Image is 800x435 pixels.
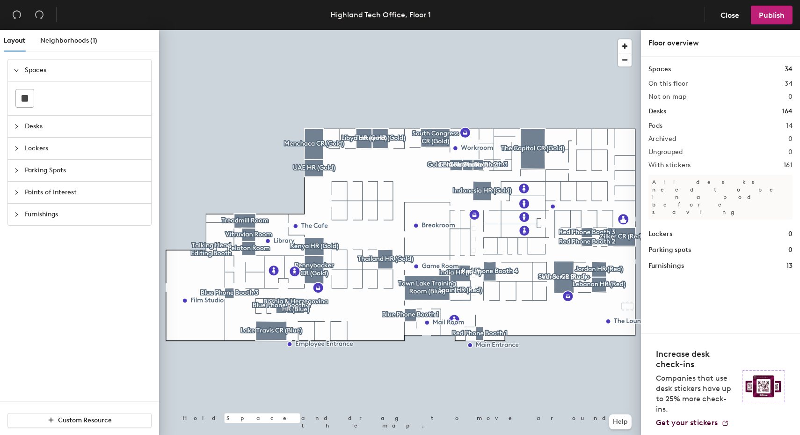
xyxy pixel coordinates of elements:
span: collapsed [14,212,19,217]
h1: 13 [786,261,793,271]
button: Redo (⌘ + ⇧ + Z) [30,6,49,24]
span: Publish [759,11,785,20]
h2: 0 [788,148,793,156]
h1: 164 [782,106,793,117]
button: Custom Resource [7,413,152,428]
h1: Parking spots [648,245,691,255]
span: Layout [4,37,25,44]
span: Lockers [25,138,145,159]
span: Get your stickers [656,418,718,427]
h2: Pods [648,122,662,130]
h1: Lockers [648,229,672,239]
div: Highland Tech Office, Floor 1 [330,9,431,21]
h1: 0 [788,229,793,239]
h2: On this floor [648,80,688,88]
span: Points of Interest [25,182,145,203]
span: Spaces [25,59,145,81]
h1: Desks [648,106,666,117]
span: collapsed [14,168,19,173]
a: Get your stickers [656,418,729,428]
button: Undo (⌘ + Z) [7,6,26,24]
h2: 34 [785,80,793,88]
span: Furnishings [25,204,145,225]
h4: Increase desk check-ins [656,349,736,369]
span: Custom Resource [58,416,112,424]
h2: 0 [788,93,793,101]
span: Desks [25,116,145,137]
span: collapsed [14,190,19,195]
span: collapsed [14,146,19,151]
h1: 34 [785,64,793,74]
span: collapsed [14,124,19,129]
h1: Furnishings [648,261,684,271]
button: Help [609,414,632,429]
span: Close [720,11,739,20]
h2: 14 [786,122,793,130]
h1: Spaces [648,64,671,74]
div: Floor overview [648,37,793,49]
h2: Not on map [648,93,686,101]
p: All desks need to be in a pod before saving [648,175,793,220]
h2: With stickers [648,162,691,169]
img: Sticker logo [742,370,785,402]
h2: Archived [648,135,676,143]
p: Companies that use desk stickers have up to 25% more check-ins. [656,373,736,414]
span: Neighborhoods (1) [40,37,97,44]
h1: 0 [788,245,793,255]
span: expanded [14,67,19,73]
button: Close [713,6,747,24]
button: Publish [751,6,793,24]
h2: 0 [788,135,793,143]
span: Parking Spots [25,160,145,181]
h2: Ungrouped [648,148,683,156]
h2: 161 [784,162,793,169]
